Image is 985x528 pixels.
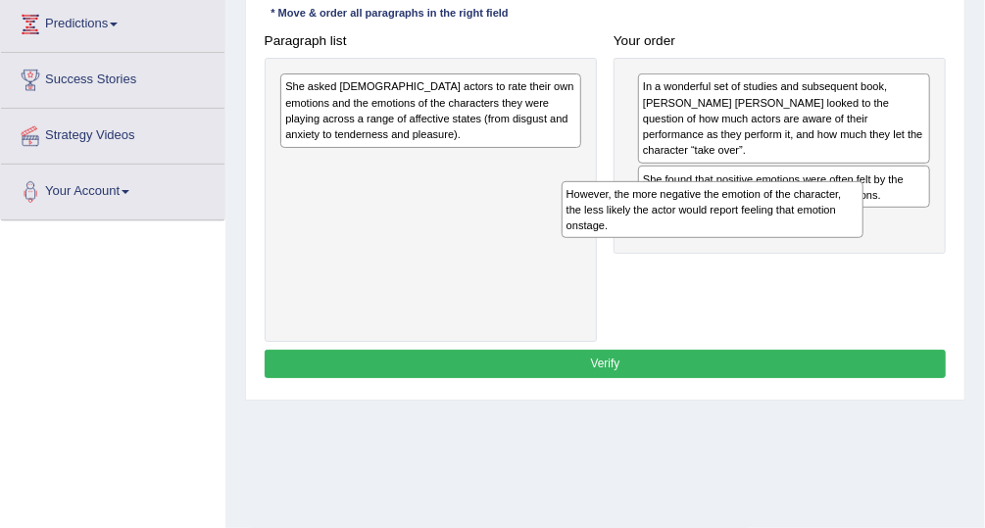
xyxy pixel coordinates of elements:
a: Strategy Videos [1,109,224,158]
button: Verify [265,350,947,378]
h4: Your order [614,34,946,49]
div: In a wonderful set of studies and subsequent book, [PERSON_NAME] [PERSON_NAME] looked to the ques... [638,73,930,164]
div: She asked [DEMOGRAPHIC_DATA] actors to rate their own emotions and the emotions of the characters... [280,73,581,147]
a: Success Stories [1,53,224,102]
a: Your Account [1,165,224,214]
div: She found that positive emotions were often felt by the actors as they played those character’s e... [638,166,930,208]
div: * Move & order all paragraphs in the right field [265,6,516,23]
div: However, the more negative the emotion of the character, the less likely the actor would report f... [562,181,863,238]
h4: Paragraph list [265,34,597,49]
